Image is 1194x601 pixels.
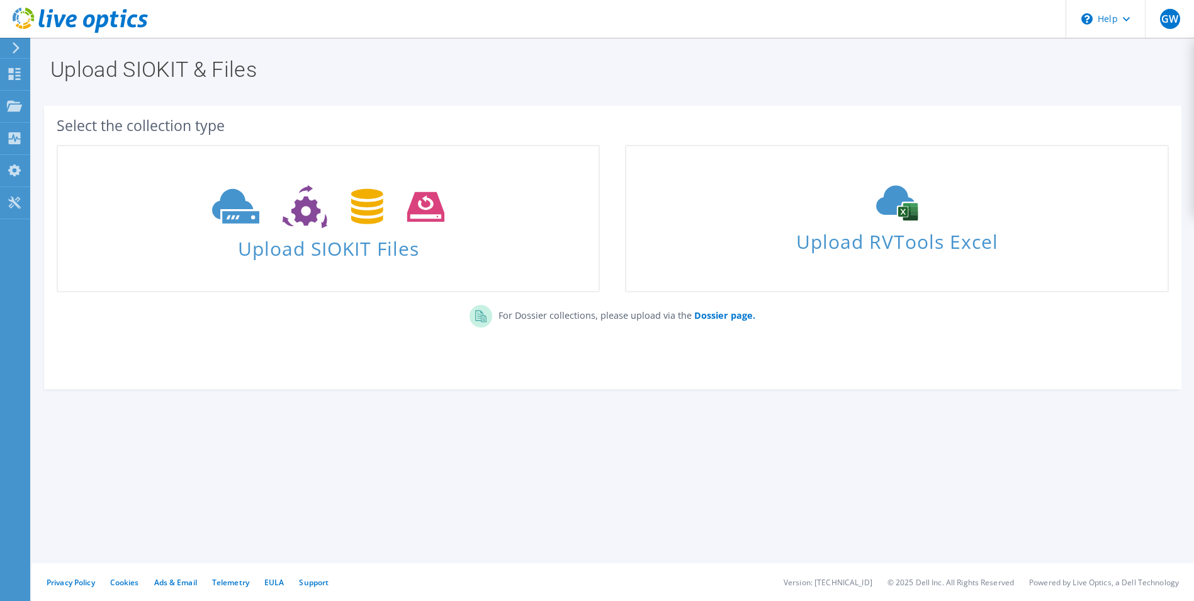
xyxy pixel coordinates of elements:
a: Dossier page. [692,309,755,321]
svg: \n [1081,13,1093,25]
h1: Upload SIOKIT & Files [50,59,1169,80]
a: Ads & Email [154,577,197,588]
a: Privacy Policy [47,577,95,588]
span: GW [1160,9,1180,29]
a: EULA [264,577,284,588]
li: © 2025 Dell Inc. All Rights Reserved [887,577,1014,588]
span: Upload RVTools Excel [626,225,1167,252]
li: Powered by Live Optics, a Dell Technology [1029,577,1179,588]
a: Cookies [110,577,139,588]
b: Dossier page. [694,309,755,321]
a: Telemetry [212,577,249,588]
div: Select the collection type [57,118,1169,132]
a: Upload SIOKIT Files [57,145,600,292]
span: Upload SIOKIT Files [58,231,599,258]
p: For Dossier collections, please upload via the [492,305,755,323]
a: Upload RVTools Excel [625,145,1168,292]
a: Support [299,577,329,588]
li: Version: [TECHNICAL_ID] [784,577,872,588]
